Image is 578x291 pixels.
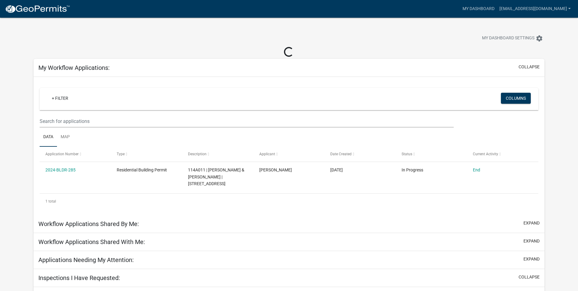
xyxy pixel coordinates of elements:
div: collapse [34,77,544,215]
datatable-header-cell: Current Activity [467,147,538,161]
span: My Dashboard Settings [482,35,534,42]
span: 114A011 | QUILLIAN BRIAN J & MARIE W | 122 S STEEL BRIDGE RD [188,167,244,186]
span: Date Created [330,152,352,156]
span: Type [117,152,125,156]
button: Columns [501,93,531,104]
input: Search for applications [40,115,454,128]
h5: Inspections I Have Requested: [38,274,120,282]
h5: Applications Needing My Attention: [38,256,134,264]
span: Description [188,152,207,156]
button: My Dashboard Settingssettings [477,32,548,44]
span: In Progress [402,167,423,172]
a: End [473,167,480,172]
a: My Dashboard [460,3,497,15]
a: Data [40,128,57,147]
button: expand [523,220,540,226]
datatable-header-cell: Description [182,147,254,161]
a: + Filter [47,93,73,104]
a: [EMAIL_ADDRESS][DOMAIN_NAME] [497,3,573,15]
h5: Workflow Applications Shared By Me: [38,220,139,228]
span: Bill Golden [259,167,292,172]
a: 2024-BLDR-285 [45,167,76,172]
h5: My Workflow Applications: [38,64,110,71]
span: Application Number [45,152,79,156]
button: collapse [519,64,540,70]
span: Applicant [259,152,275,156]
span: Residential Building Permit [117,167,167,172]
span: Status [402,152,412,156]
button: expand [523,238,540,244]
span: Current Activity [473,152,498,156]
datatable-header-cell: Application Number [40,147,111,161]
a: Map [57,128,73,147]
datatable-header-cell: Status [396,147,467,161]
datatable-header-cell: Type [111,147,182,161]
span: 07/29/2024 [330,167,343,172]
div: 1 total [40,194,538,209]
i: settings [536,35,543,42]
datatable-header-cell: Date Created [324,147,396,161]
button: expand [523,256,540,262]
button: collapse [519,274,540,280]
h5: Workflow Applications Shared With Me: [38,238,145,246]
datatable-header-cell: Applicant [253,147,324,161]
